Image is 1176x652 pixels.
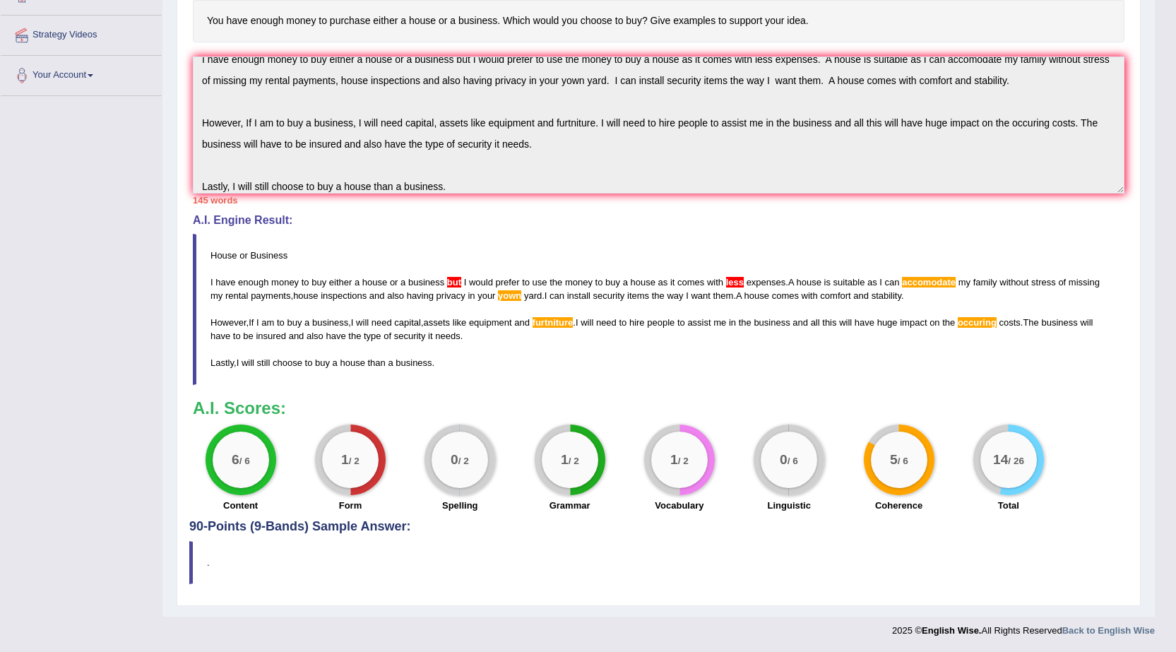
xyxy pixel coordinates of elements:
[726,277,744,288] span: Did you mean “fewer”? The noun expenses is countable.
[942,317,955,328] span: the
[677,277,704,288] span: comes
[820,290,850,301] span: comfort
[670,277,675,288] span: it
[623,277,628,288] span: a
[839,317,852,328] span: will
[824,277,831,288] span: is
[533,317,574,328] span: Possible spelling mistake found. (did you mean: furniture)
[1008,456,1024,466] small: / 26
[464,277,467,288] span: I
[394,331,426,341] span: security
[249,317,254,328] span: If
[469,317,512,328] span: equipment
[595,277,603,288] span: to
[243,331,253,341] span: be
[1080,317,1093,328] span: will
[225,290,249,301] span: rental
[261,317,274,328] span: am
[210,357,234,368] span: Lastly
[691,290,710,301] span: want
[396,357,432,368] span: business
[390,277,398,288] span: or
[232,452,239,468] big: 6
[477,290,495,301] span: your
[496,277,520,288] span: prefer
[364,331,381,341] span: type
[498,290,521,301] span: Possible spelling mistake found. (did you mean: own)
[239,456,249,466] small: / 6
[652,290,665,301] span: the
[293,290,318,301] span: house
[340,357,364,368] span: house
[565,277,593,288] span: money
[321,290,367,301] span: inspections
[435,331,460,341] span: needs
[897,456,908,466] small: / 6
[315,357,330,368] span: buy
[670,452,678,468] big: 1
[387,290,404,301] span: also
[867,277,877,288] span: as
[655,499,703,512] label: Vocabulary
[356,317,369,328] span: will
[210,250,237,261] span: House
[428,331,433,341] span: it
[605,277,620,288] span: buy
[647,317,675,328] span: people
[713,317,726,328] span: me
[256,331,286,341] span: insured
[277,317,285,328] span: to
[329,277,352,288] span: either
[772,290,799,301] span: comes
[311,277,326,288] span: buy
[689,290,691,301] span: Possible typo: you repeated a whitespace (did you mean: )
[958,317,997,328] span: Possible spelling mistake found. (did you mean: occurring)
[780,452,788,468] big: 0
[658,277,668,288] span: as
[892,617,1155,637] div: 2025 © All Rights Reserved
[451,452,458,468] big: 0
[237,357,239,368] span: I
[853,290,869,301] span: and
[802,290,818,301] span: with
[1058,277,1066,288] span: of
[627,290,649,301] span: items
[747,277,786,288] span: expenses
[788,456,798,466] small: / 6
[929,317,939,328] span: on
[922,625,981,636] strong: English Wise.
[341,452,349,468] big: 1
[447,277,461,288] span: Use a comma before ‘but’ if it connects two independent clauses (unless they are closely connecte...
[855,317,874,328] span: have
[998,499,1019,512] label: Total
[568,456,578,466] small: / 2
[384,331,391,341] span: of
[238,277,268,288] span: enough
[302,277,309,288] span: to
[189,541,1128,584] blockquote: .
[811,317,820,328] span: all
[754,317,790,328] span: business
[436,290,465,301] span: privacy
[326,331,345,341] span: have
[312,317,348,328] span: business
[581,317,593,328] span: will
[788,277,794,288] span: A
[1031,277,1056,288] span: stress
[1,56,162,91] a: Your Account
[678,456,689,466] small: / 2
[257,357,271,368] span: still
[273,357,302,368] span: choose
[348,331,361,341] span: the
[902,277,956,288] span: Possible spelling mistake found. (did you mean: accommodate)
[877,317,898,328] span: huge
[999,277,1028,288] span: without
[442,499,478,512] label: Spelling
[388,357,393,368] span: a
[890,452,898,468] big: 5
[596,317,617,328] span: need
[713,290,733,301] span: them
[550,499,590,512] label: Grammar
[872,290,901,301] span: stability
[973,277,997,288] span: family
